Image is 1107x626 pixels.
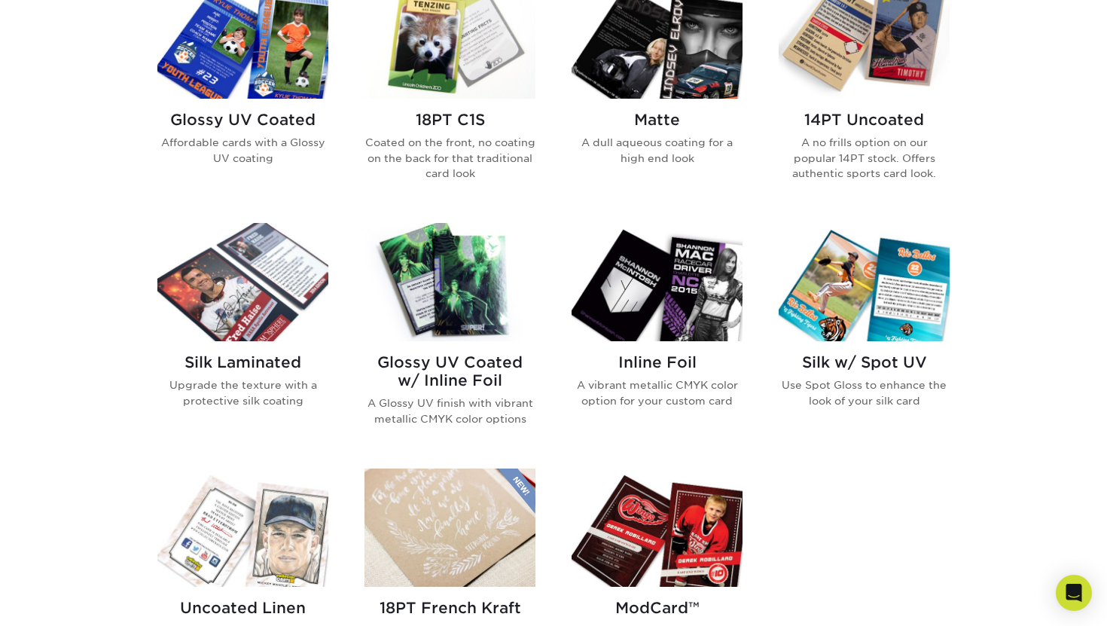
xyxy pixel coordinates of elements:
h2: 18PT French Kraft [364,599,535,617]
p: A vibrant metallic CMYK color option for your custom card [572,377,743,408]
p: A dull aqueous coating for a high end look [572,135,743,166]
h2: Glossy UV Coated w/ Inline Foil [364,353,535,389]
a: Glossy UV Coated w/ Inline Foil Trading Cards Glossy UV Coated w/ Inline Foil A Glossy UV finish ... [364,223,535,450]
img: Silk w/ Spot UV Trading Cards [779,223,950,341]
img: Silk Laminated Trading Cards [157,223,328,341]
img: New Product [498,469,535,514]
p: A no frills option on our popular 14PT stock. Offers authentic sports card look. [779,135,950,181]
p: Use Spot Gloss to enhance the look of your silk card [779,377,950,408]
p: Upgrade the texture with a protective silk coating [157,377,328,408]
a: Inline Foil Trading Cards Inline Foil A vibrant metallic CMYK color option for your custom card [572,223,743,450]
h2: 14PT Uncoated [779,111,950,129]
h2: Uncoated Linen [157,599,328,617]
img: Glossy UV Coated w/ Inline Foil Trading Cards [364,223,535,341]
p: Affordable cards with a Glossy UV coating [157,135,328,166]
img: Uncoated Linen Trading Cards [157,469,328,587]
h2: Silk w/ Spot UV [779,353,950,371]
iframe: Google Customer Reviews [4,580,128,621]
a: Silk Laminated Trading Cards Silk Laminated Upgrade the texture with a protective silk coating [157,223,328,450]
p: A Glossy UV finish with vibrant metallic CMYK color options [364,395,535,426]
p: Coated on the front, no coating on the back for that traditional card look [364,135,535,181]
a: Silk w/ Spot UV Trading Cards Silk w/ Spot UV Use Spot Gloss to enhance the look of your silk card [779,223,950,450]
h2: Glossy UV Coated [157,111,328,129]
h2: Silk Laminated [157,353,328,371]
h2: Inline Foil [572,353,743,371]
div: Open Intercom Messenger [1056,575,1092,611]
img: Inline Foil Trading Cards [572,223,743,341]
h2: 18PT C1S [364,111,535,129]
img: 18PT French Kraft Trading Cards [364,469,535,587]
h2: Matte [572,111,743,129]
h2: ModCard™ [572,599,743,617]
img: ModCard™ Trading Cards [572,469,743,587]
